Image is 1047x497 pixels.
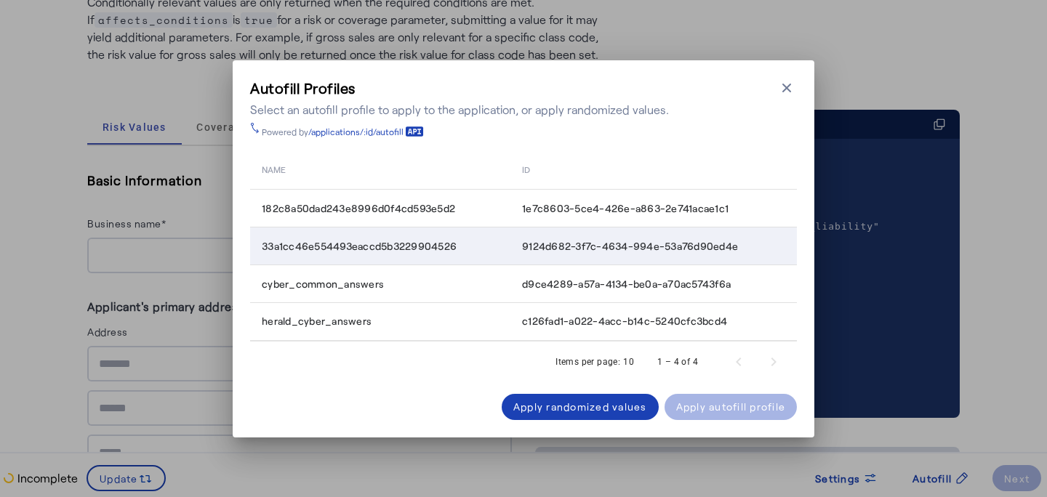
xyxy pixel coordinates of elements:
div: Select an autofill profile to apply to the application, or apply randomized values. [250,101,669,118]
a: /applications/:id/autofill [308,126,424,137]
div: Powered by [262,126,424,137]
span: d9ce4289-a57a-4134-be0a-a70ac5743f6a [522,277,731,291]
span: c126fad1-a022-4acc-b14c-5240cfc3bcd4 [522,314,727,328]
span: cyber_common_answers [262,277,384,291]
table: Table view of all quotes submitted by your platform [250,149,797,342]
span: id [522,161,530,176]
div: Apply randomized values [513,399,647,414]
div: 10 [623,355,634,369]
button: Apply randomized values [502,394,659,420]
div: Items per page: [555,355,620,369]
div: 1 – 4 of 4 [657,355,698,369]
span: 33a1cc46e554493eaccd5b3229904526 [262,239,457,254]
span: 1e7c8603-5ce4-426e-a863-2e741acae1c1 [522,201,729,216]
h3: Autofill Profiles [250,78,669,98]
span: name [262,161,286,176]
span: herald_cyber_answers [262,314,372,328]
span: 182c8a50dad243e8996d0f4cd593e5d2 [262,201,455,216]
span: 9124d682-3f7c-4634-994e-53a76d90ed4e [522,239,738,254]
